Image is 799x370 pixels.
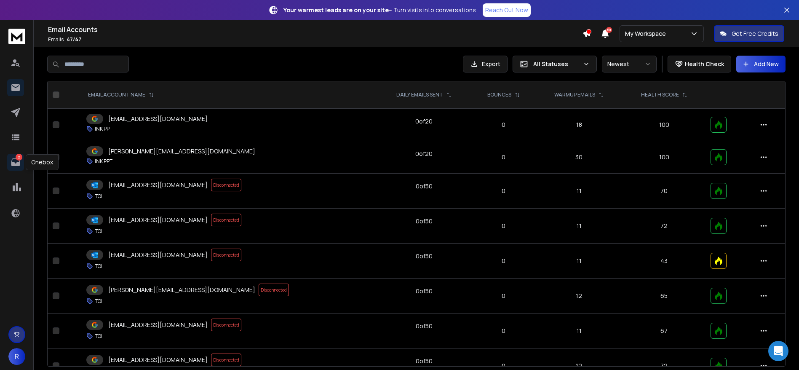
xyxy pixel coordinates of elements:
[685,60,724,68] p: Health Check
[283,6,476,14] p: – Turn visits into conversations
[48,24,583,35] h1: Email Accounts
[211,354,241,366] span: Disconnected
[623,209,705,244] td: 72
[602,56,657,72] button: Newest
[95,263,102,270] p: TOI
[416,287,433,295] div: 0 of 50
[259,284,289,296] span: Disconnected
[95,228,102,235] p: TOI
[416,357,433,365] div: 0 of 50
[95,193,102,200] p: TOI
[95,333,102,340] p: TOI
[623,141,705,174] td: 100
[533,60,580,68] p: All Statuses
[623,109,705,141] td: 100
[108,286,255,294] p: [PERSON_NAME][EMAIL_ADDRESS][DOMAIN_NAME]
[535,141,623,174] td: 30
[108,147,255,156] p: [PERSON_NAME][EMAIL_ADDRESS][DOMAIN_NAME]
[535,109,623,141] td: 18
[668,56,731,72] button: Health Check
[416,182,433,190] div: 0 of 50
[8,348,25,365] button: R
[535,209,623,244] td: 11
[477,222,530,230] p: 0
[477,187,530,195] p: 0
[26,154,59,170] div: Onebox
[477,362,530,370] p: 0
[67,36,81,43] span: 47 / 47
[211,179,241,191] span: Disconnected
[623,244,705,279] td: 43
[477,153,530,161] p: 0
[463,56,508,72] button: Export
[535,244,623,279] td: 11
[736,56,786,72] button: Add New
[95,298,102,305] p: TOI
[416,322,433,330] div: 0 of 50
[623,314,705,349] td: 67
[732,29,778,38] p: Get Free Credits
[625,29,669,38] p: My Workspace
[483,3,531,17] a: Reach Out Now
[535,279,623,314] td: 12
[88,91,154,98] div: EMAIL ACCOUNT NAME
[211,319,241,331] span: Disconnected
[623,279,705,314] td: 65
[485,6,528,14] p: Reach Out Now
[535,314,623,349] td: 11
[415,117,433,126] div: 0 of 20
[108,216,208,224] p: [EMAIL_ADDRESS][DOMAIN_NAME]
[477,121,530,129] p: 0
[108,251,208,259] p: [EMAIL_ADDRESS][DOMAIN_NAME]
[606,27,612,33] span: 50
[95,158,112,165] p: INK PPT
[7,154,24,171] a: 2
[535,174,623,209] td: 11
[108,181,208,189] p: [EMAIL_ADDRESS][DOMAIN_NAME]
[554,91,595,98] p: WARMUP EMAILS
[477,327,530,335] p: 0
[487,91,511,98] p: BOUNCES
[477,292,530,300] p: 0
[416,252,433,260] div: 0 of 50
[623,174,705,209] td: 70
[396,91,443,98] p: DAILY EMAILS SENT
[108,321,208,329] p: [EMAIL_ADDRESS][DOMAIN_NAME]
[211,249,241,261] span: Disconnected
[108,115,208,123] p: [EMAIL_ADDRESS][DOMAIN_NAME]
[95,126,112,132] p: INK PPT
[8,29,25,44] img: logo
[768,341,788,361] div: Open Intercom Messenger
[641,91,679,98] p: HEALTH SCORE
[477,257,530,265] p: 0
[16,154,22,161] p: 2
[283,6,389,14] strong: Your warmest leads are on your site
[211,214,241,226] span: Disconnected
[108,356,208,364] p: [EMAIL_ADDRESS][DOMAIN_NAME]
[48,36,583,43] p: Emails :
[416,217,433,225] div: 0 of 50
[714,25,784,42] button: Get Free Credits
[415,150,433,158] div: 0 of 20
